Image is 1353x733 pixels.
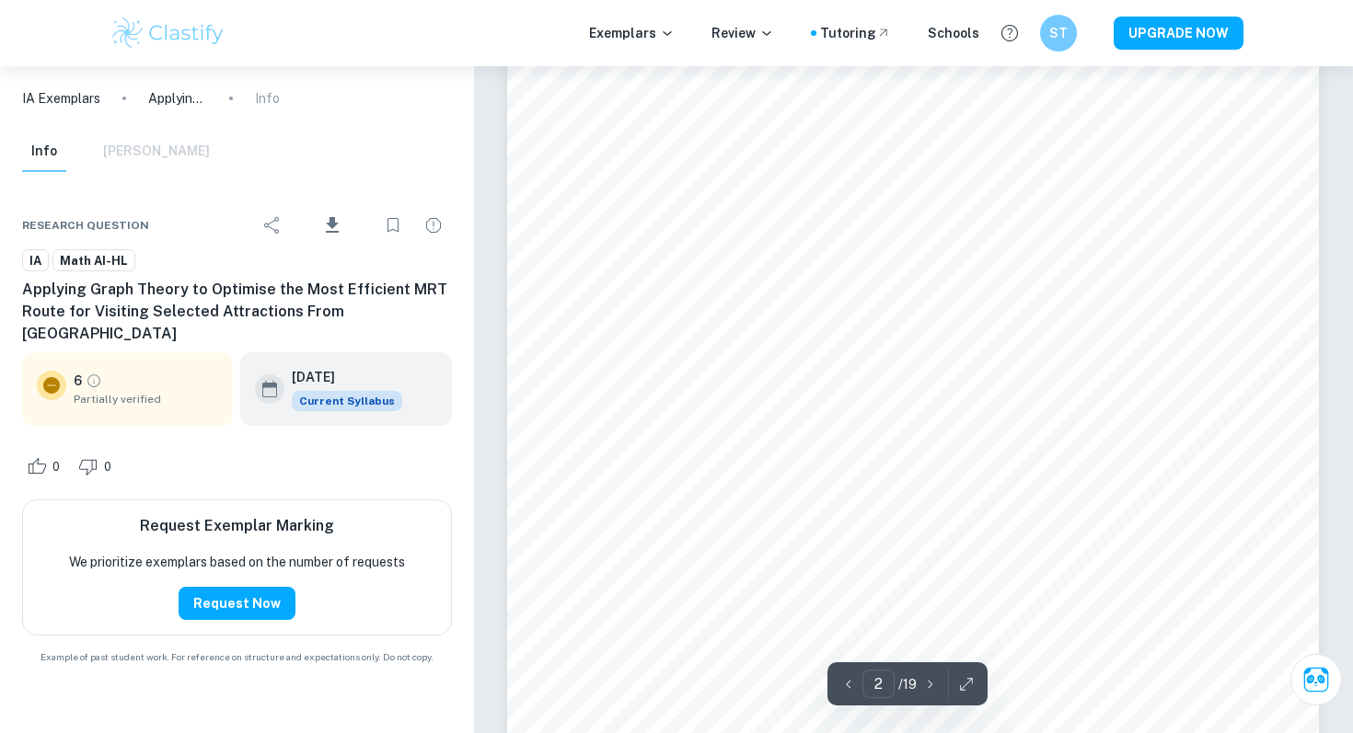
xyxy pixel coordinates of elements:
[820,23,891,43] a: Tutoring
[1290,654,1342,705] button: Ask Clai
[179,587,295,620] button: Request Now
[42,458,70,476] span: 0
[22,279,452,345] h6: Applying Graph Theory to Optimise the Most Efficient MRT Route for Visiting Selected Attractions ...
[110,15,226,52] img: Clastify logo
[94,458,121,476] span: 0
[254,207,291,244] div: Share
[23,252,48,270] span: IA
[375,207,411,244] div: Bookmark
[69,552,405,572] p: We prioritize exemplars based on the number of requests
[22,650,452,664] span: Example of past student work. For reference on structure and expectations only. Do not copy.
[1040,15,1077,52] button: ST
[898,674,917,694] p: / 19
[928,23,979,43] a: Schools
[22,132,66,172] button: Info
[292,367,387,387] h6: [DATE]
[1048,23,1070,43] h6: ST
[22,88,100,109] a: IA Exemplars
[74,452,121,481] div: Dislike
[22,452,70,481] div: Like
[52,249,135,272] a: Math AI-HL
[140,515,334,537] h6: Request Exemplar Marking
[1114,17,1243,50] button: UPGRADE NOW
[589,23,675,43] p: Exemplars
[415,207,452,244] div: Report issue
[86,372,102,389] a: Grade partially verified
[148,88,207,109] p: Applying Graph Theory to Optimise the Most Efficient MRT Route for Visiting Selected Attractions ...
[994,17,1025,49] button: Help and Feedback
[292,391,402,411] div: This exemplar is based on the current syllabus. Feel free to refer to it for inspiration/ideas wh...
[255,88,280,109] p: Info
[53,252,134,270] span: Math AI-HL
[74,391,218,407] span: Partially verified
[22,217,149,234] span: Research question
[711,23,774,43] p: Review
[22,249,49,272] a: IA
[74,371,82,391] p: 6
[292,391,402,411] span: Current Syllabus
[295,201,371,249] div: Download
